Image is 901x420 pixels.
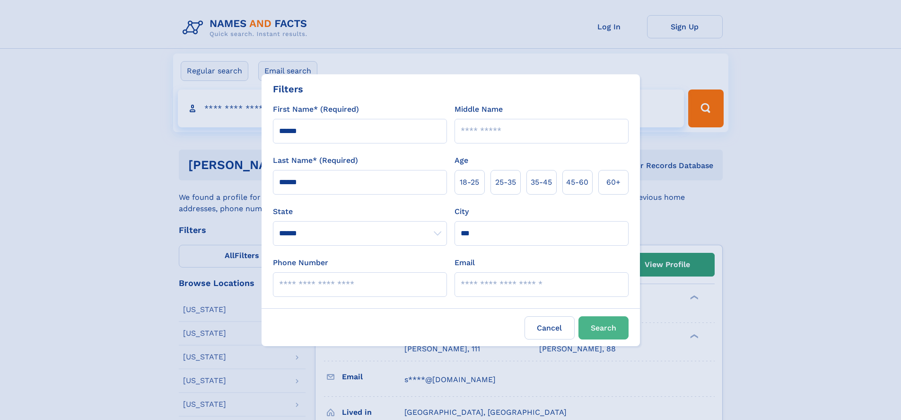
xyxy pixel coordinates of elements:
[273,257,328,268] label: Phone Number
[273,82,303,96] div: Filters
[273,104,359,115] label: First Name* (Required)
[495,177,516,188] span: 25‑35
[525,316,575,340] label: Cancel
[578,316,629,340] button: Search
[460,177,479,188] span: 18‑25
[273,155,358,166] label: Last Name* (Required)
[273,206,447,217] label: State
[455,257,475,268] label: Email
[455,104,503,115] label: Middle Name
[566,177,588,188] span: 45‑60
[455,206,469,217] label: City
[531,177,552,188] span: 35‑45
[455,155,468,166] label: Age
[606,177,621,188] span: 60+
